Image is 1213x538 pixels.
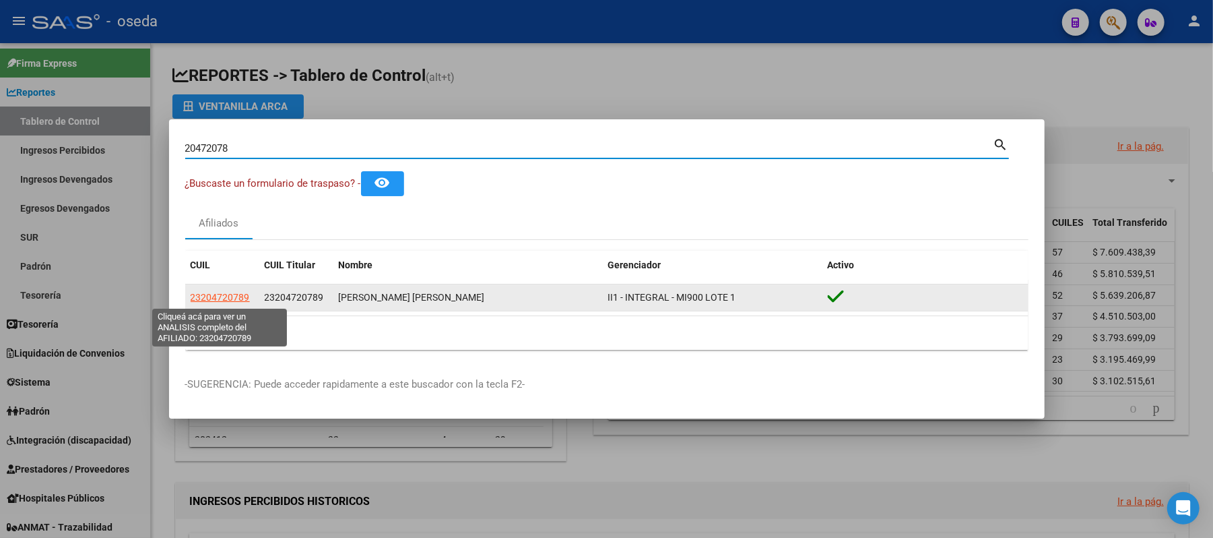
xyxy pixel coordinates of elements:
[608,292,736,303] span: II1 - INTEGRAL - MI900 LOTE 1
[265,260,316,270] span: CUIL Titular
[339,260,373,270] span: Nombre
[339,290,597,305] div: [PERSON_NAME] [PERSON_NAME]
[199,216,238,231] div: Afiliados
[191,292,250,303] span: 23204720789
[333,251,603,280] datatable-header-cell: Nombre
[185,251,259,280] datatable-header-cell: CUIL
[828,260,855,270] span: Activo
[603,251,822,280] datatable-header-cell: Gerenciador
[822,251,1028,280] datatable-header-cell: Activo
[608,260,661,270] span: Gerenciador
[259,251,333,280] datatable-header-cell: CUIL Titular
[1167,492,1200,525] div: Open Intercom Messenger
[374,175,391,191] mat-icon: remove_red_eye
[185,316,1028,350] div: 1 total
[265,292,324,303] span: 23204720789
[185,377,1028,392] p: -SUGERENCIA: Puede acceder rapidamente a este buscador con la tecla F2-
[185,177,361,189] span: ¿Buscaste un formulario de traspaso? -
[993,136,1009,152] mat-icon: search
[191,260,211,270] span: CUIL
